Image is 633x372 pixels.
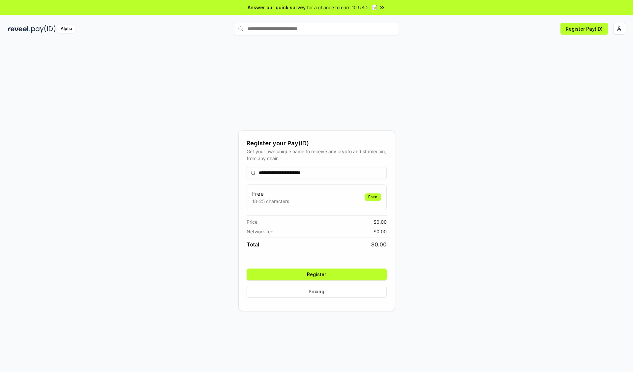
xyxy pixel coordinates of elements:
[57,25,75,33] div: Alpha
[560,23,608,35] button: Register Pay(ID)
[307,4,377,11] span: for a chance to earn 10 USDT 📝
[252,190,289,198] h3: Free
[247,269,387,280] button: Register
[252,198,289,205] p: 13-25 characters
[247,228,273,235] span: Network fee
[365,193,381,201] div: Free
[247,241,259,248] span: Total
[247,286,387,298] button: Pricing
[371,241,387,248] span: $ 0.00
[374,218,387,225] span: $ 0.00
[374,228,387,235] span: $ 0.00
[247,148,387,162] div: Get your own unique name to receive any crypto and stablecoin, from any chain
[247,139,387,148] div: Register your Pay(ID)
[8,25,30,33] img: reveel_dark
[248,4,306,11] span: Answer our quick survey
[31,25,56,33] img: pay_id
[247,218,257,225] span: Price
